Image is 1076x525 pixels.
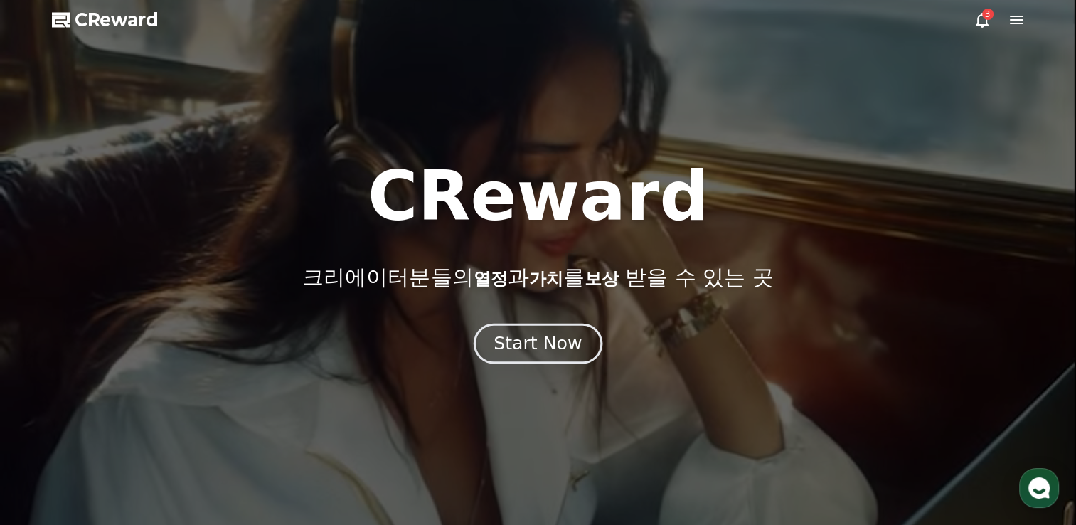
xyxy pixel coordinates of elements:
[52,9,159,31] a: CReward
[473,269,507,289] span: 열정
[183,407,273,442] a: 설정
[45,428,53,440] span: 홈
[220,428,237,440] span: 설정
[4,407,94,442] a: 홈
[982,9,994,20] div: 3
[584,269,618,289] span: 보상
[75,9,159,31] span: CReward
[494,332,582,356] div: Start Now
[368,162,708,230] h1: CReward
[474,324,602,364] button: Start Now
[528,269,563,289] span: 가치
[476,339,600,352] a: Start Now
[974,11,991,28] a: 3
[94,407,183,442] a: 대화
[130,429,147,440] span: 대화
[302,265,773,290] p: 크리에이터분들의 과 를 받을 수 있는 곳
